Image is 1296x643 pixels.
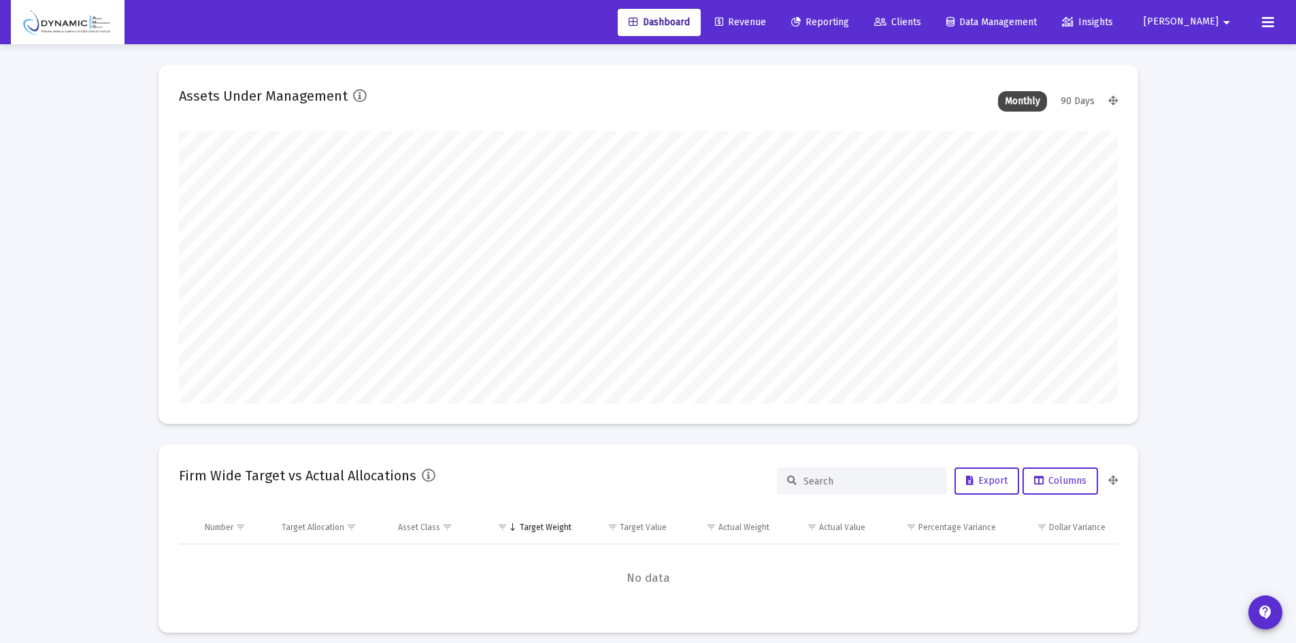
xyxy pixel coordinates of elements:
[179,511,1118,612] div: Data grid
[195,511,273,544] td: Column Number
[620,522,667,533] div: Target Value
[946,16,1037,28] span: Data Management
[780,9,860,36] a: Reporting
[791,16,849,28] span: Reporting
[272,511,388,544] td: Column Target Allocation
[1051,9,1124,36] a: Insights
[1037,522,1047,532] span: Show filter options for column 'Dollar Variance'
[388,511,479,544] td: Column Asset Class
[282,522,344,533] div: Target Allocation
[1144,16,1218,28] span: [PERSON_NAME]
[706,522,716,532] span: Show filter options for column 'Actual Weight'
[779,511,875,544] td: Column Actual Value
[497,522,508,532] span: Show filter options for column 'Target Weight'
[398,522,440,533] div: Asset Class
[235,522,246,532] span: Show filter options for column 'Number'
[718,522,769,533] div: Actual Weight
[520,522,571,533] div: Target Weight
[819,522,865,533] div: Actual Value
[1006,511,1117,544] td: Column Dollar Variance
[618,9,701,36] a: Dashboard
[1034,475,1086,487] span: Columns
[966,475,1008,487] span: Export
[1049,522,1106,533] div: Dollar Variance
[807,522,817,532] span: Show filter options for column 'Actual Value'
[954,467,1019,495] button: Export
[1054,91,1101,112] div: 90 Days
[875,511,1006,544] td: Column Percentage Variance
[998,91,1047,112] div: Monthly
[205,522,233,533] div: Number
[715,16,766,28] span: Revenue
[1257,604,1274,621] mat-icon: contact_support
[581,511,677,544] td: Column Target Value
[629,16,690,28] span: Dashboard
[608,522,618,532] span: Show filter options for column 'Target Value'
[179,465,416,487] h2: Firm Wide Target vs Actual Allocations
[442,522,452,532] span: Show filter options for column 'Asset Class'
[346,522,356,532] span: Show filter options for column 'Target Allocation'
[874,16,921,28] span: Clients
[179,85,348,107] h2: Assets Under Management
[1127,8,1251,35] button: [PERSON_NAME]
[1062,16,1113,28] span: Insights
[918,522,996,533] div: Percentage Variance
[1023,467,1098,495] button: Columns
[1218,9,1235,36] mat-icon: arrow_drop_down
[179,571,1118,586] span: No data
[803,476,937,487] input: Search
[863,9,932,36] a: Clients
[676,511,778,544] td: Column Actual Weight
[935,9,1048,36] a: Data Management
[479,511,581,544] td: Column Target Weight
[704,9,777,36] a: Revenue
[21,9,114,36] img: Dashboard
[906,522,916,532] span: Show filter options for column 'Percentage Variance'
